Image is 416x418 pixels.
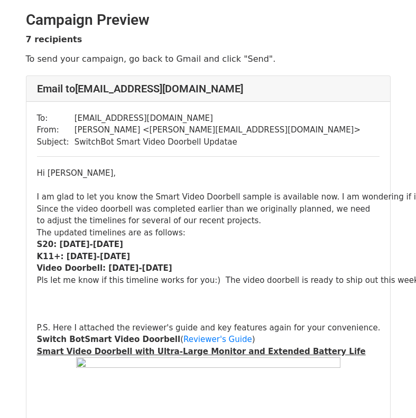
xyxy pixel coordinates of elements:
[75,136,360,148] td: SwitchBot Smart Video Doorbell Updatae
[37,252,131,261] strong: K11+: [DATE]-[DATE]
[37,136,75,148] td: Subject:
[37,335,67,344] strong: Switch
[37,112,75,125] td: To:
[37,82,380,95] h4: Email to [EMAIL_ADDRESS][DOMAIN_NAME]
[69,335,85,344] strong: Bot
[183,335,252,344] a: Reviewer's Guide
[26,11,391,29] h2: Campaign Preview
[37,167,380,203] div: Hi [PERSON_NAME], I am glad to let you know the Smart Video Doorbell sample is available now. I a...
[37,124,75,136] td: From:
[75,112,360,125] td: [EMAIL_ADDRESS][DOMAIN_NAME]
[85,335,180,344] strong: Smart Video Doorbell
[26,53,391,64] p: To send your campaign, go back to Gmail and click "Send".
[37,203,380,227] div: Since the video doorbell was completed earlier than we originally planned, we need to adjust the ...
[26,34,82,44] strong: 7 recipients
[37,274,380,334] div: Pls let me know if this timeline works for you:) The video doorbell is ready to ship out this wee...
[37,227,380,239] div: The updated timelines are as follows:
[37,334,380,346] div: ( )
[37,263,172,273] strong: Video Doorbell: [DATE]-[DATE]
[37,347,366,356] strong: Smart Video Doorbell with Ultra-Large Monitor and Extended Battery Life
[75,124,360,136] td: [PERSON_NAME] < [PERSON_NAME][EMAIL_ADDRESS][DOMAIN_NAME] >
[37,240,123,249] strong: S20: [DATE]-[DATE]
